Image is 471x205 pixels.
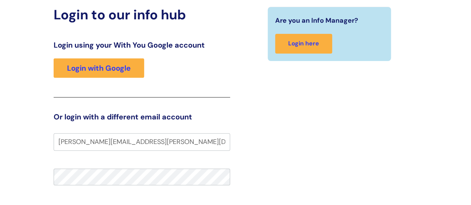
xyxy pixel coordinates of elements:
[54,58,144,78] a: Login with Google
[54,7,230,23] h2: Login to our info hub
[275,34,332,54] a: Login here
[54,112,230,121] h3: Or login with a different email account
[54,41,230,49] h3: Login using your With You Google account
[54,133,230,150] input: Your e-mail address
[275,15,358,26] span: Are you an Info Manager?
